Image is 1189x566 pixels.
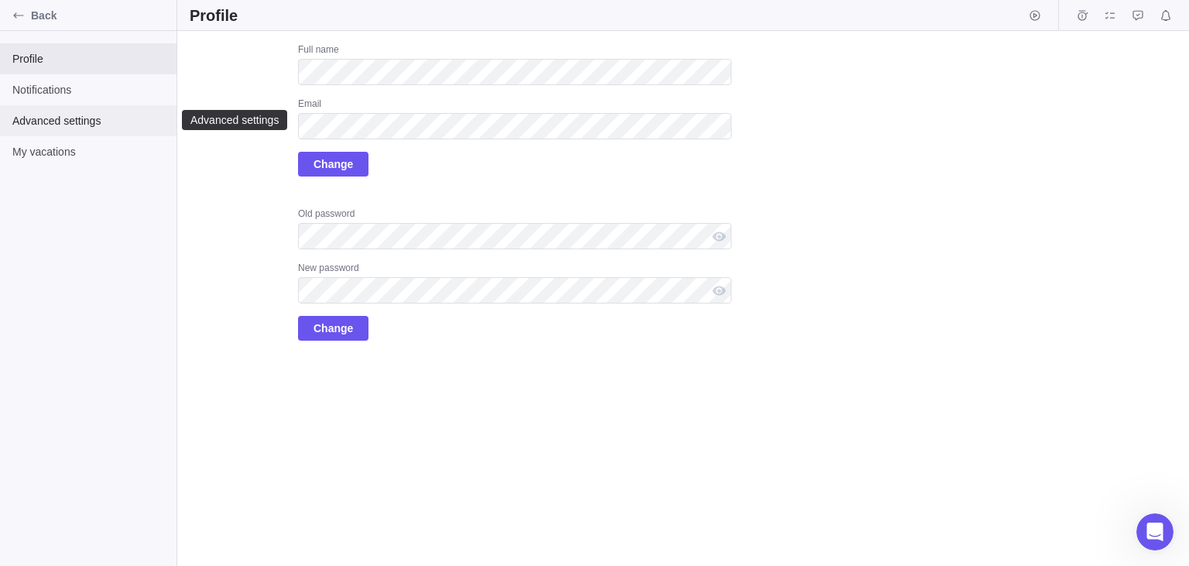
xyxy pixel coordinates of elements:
span: Notifications [1155,5,1177,26]
span: Time logs [1071,5,1093,26]
input: Email [298,113,732,139]
div: New password [298,262,732,277]
span: Change [314,155,353,173]
span: Notifications [12,82,164,98]
div: Full name [298,43,732,59]
input: Old password [298,223,732,249]
span: Change [298,152,368,177]
a: My assignments [1099,12,1121,24]
div: Advanced settings [189,114,280,126]
a: Time logs [1071,12,1093,24]
a: Notifications [1155,12,1177,24]
div: Email [298,98,732,113]
span: Start timer [1024,5,1046,26]
input: Full name [298,59,732,85]
a: Approval requests [1127,12,1149,24]
span: Change [314,319,353,338]
span: Change [298,316,368,341]
iframe: Intercom live chat [1136,513,1174,551]
span: My assignments [1099,5,1121,26]
span: My vacations [12,144,164,160]
input: New password [298,277,732,304]
span: Approval requests [1127,5,1149,26]
span: Advanced settings [12,113,164,129]
div: Old password [298,208,732,223]
span: Profile [12,51,164,67]
span: Back [31,8,170,23]
h2: Profile [190,5,238,26]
